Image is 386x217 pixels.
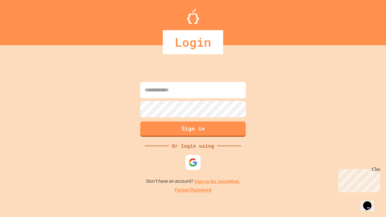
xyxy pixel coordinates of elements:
div: Login [163,30,223,54]
img: google-icon.svg [188,158,198,167]
a: Forgot Password [175,187,211,194]
button: Sign in [140,121,246,137]
div: Or login using [169,142,217,149]
p: Don't have an account? [146,178,240,185]
iframe: chat widget [361,193,380,211]
a: Sign up for JuiceMind. [194,178,240,184]
img: Logo.svg [187,9,199,24]
iframe: chat widget [336,167,380,192]
div: Chat with us now!Close [2,2,42,38]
